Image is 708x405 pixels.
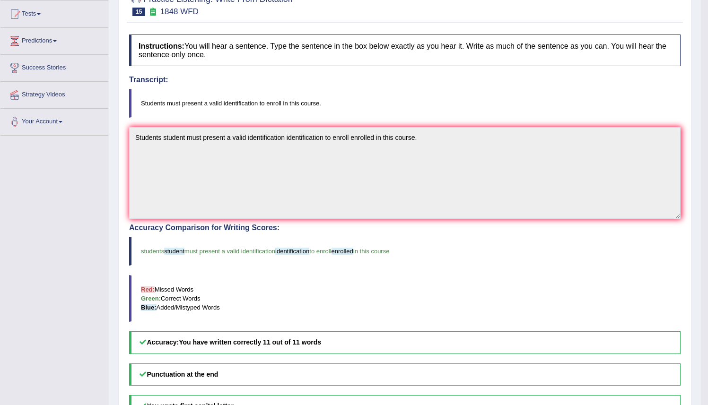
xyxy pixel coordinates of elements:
[129,224,681,232] h4: Accuracy Comparison for Writing Scores:
[129,275,681,322] blockquote: Missed Words Correct Words Added/Mistyped Words
[160,7,199,16] small: 1848 WFD
[0,55,108,78] a: Success Stories
[179,338,321,346] b: You have written correctly 11 out of 11 words
[129,76,681,84] h4: Transcript:
[129,363,681,386] h5: Punctuation at the end
[184,248,275,255] span: must present a valid identification
[129,34,681,66] h4: You will hear a sentence. Type the sentence in the box below exactly as you hear it. Write as muc...
[139,42,184,50] b: Instructions:
[275,248,309,255] span: identification
[132,8,145,16] span: 15
[309,248,331,255] span: to enroll
[0,82,108,105] a: Strategy Videos
[0,109,108,132] a: Your Account
[0,28,108,52] a: Predictions
[141,248,164,255] span: students
[141,286,155,293] b: Red:
[353,248,390,255] span: in this course
[148,8,157,17] small: Exam occurring question
[141,304,157,311] b: Blue:
[141,295,161,302] b: Green:
[164,248,184,255] span: student
[129,331,681,353] h5: Accuracy:
[332,248,353,255] span: enrolled
[0,1,108,25] a: Tests
[129,89,681,118] blockquote: Students must present a valid identification to enroll in this course.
